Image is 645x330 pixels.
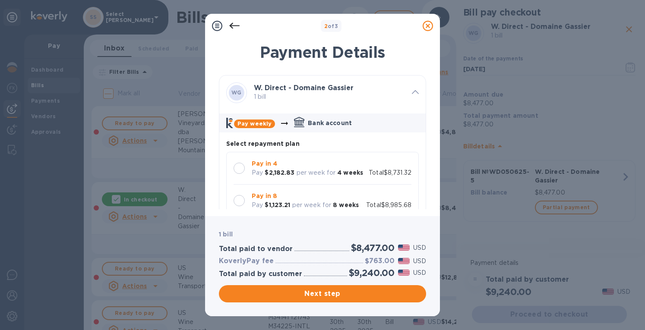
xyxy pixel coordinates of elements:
[324,23,328,29] span: 2
[219,270,302,278] h3: Total paid by customer
[413,268,426,277] p: USD
[265,169,294,176] b: $2,182.83
[265,201,290,208] b: $1,123.21
[413,257,426,266] p: USD
[219,257,274,265] h3: KoverlyPay fee
[398,270,410,276] img: USD
[252,168,263,177] p: Pay
[237,120,272,127] b: Pay weekly
[337,169,363,176] b: 4 weeks
[398,245,410,251] img: USD
[366,201,411,210] p: Total $8,985.68
[292,201,332,210] p: per week for
[365,257,395,265] h3: $763.00
[413,243,426,252] p: USD
[349,267,395,278] h2: $9,240.00
[351,242,395,253] h2: $8,477.00
[252,192,277,199] b: Pay in 8
[398,258,410,264] img: USD
[369,168,411,177] p: Total $8,731.32
[308,119,352,127] p: Bank account
[219,231,233,238] b: 1 bill
[252,201,263,210] p: Pay
[252,160,277,167] b: Pay in 4
[324,23,338,29] b: of 3
[226,140,300,147] b: Select repayment plan
[219,285,426,302] button: Next step
[219,43,426,61] h1: Payment Details
[297,168,336,177] p: per week for
[254,84,354,92] b: W. Direct - Domaine Gassier
[219,75,426,110] div: WGW. Direct - Domaine Gassier 1 bill
[226,289,419,299] span: Next step
[333,201,359,208] b: 8 weeks
[254,92,405,101] p: 1 bill
[231,89,242,96] b: WG
[219,245,293,253] h3: Total paid to vendor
